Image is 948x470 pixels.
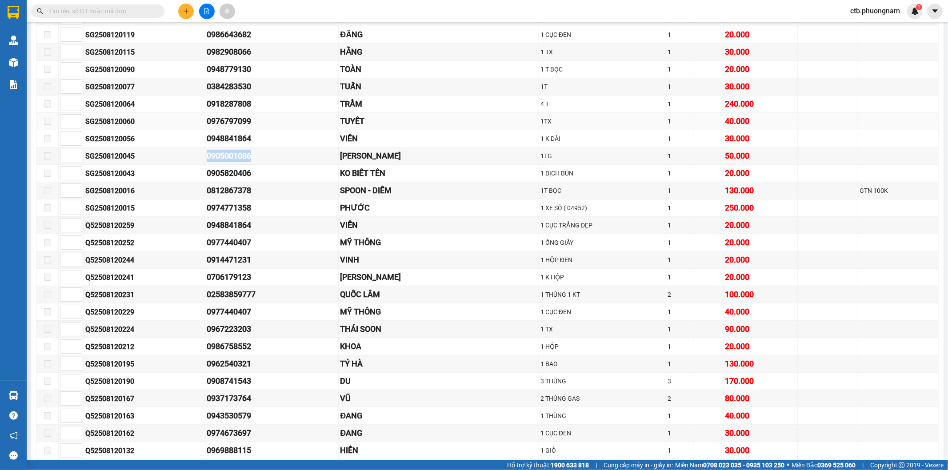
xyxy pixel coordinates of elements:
td: SG2508120056 [84,130,205,147]
div: 30.000 [725,444,796,457]
td: SG2508120016 [84,182,205,199]
img: logo-vxr [8,6,19,19]
div: 1TG [540,151,665,161]
td: 0948779130 [205,61,339,78]
div: 0967223203 [207,323,337,335]
div: 0986758552 [207,340,337,353]
div: 0384283530 [207,80,337,93]
div: THÁI SOON [340,323,537,335]
div: VIỄN [340,132,537,145]
div: 0905820406 [207,167,337,179]
div: 0943530579 [207,410,337,422]
div: 20.000 [725,254,796,266]
td: 0982908066 [205,44,339,61]
div: Q52508120190 [85,376,204,387]
td: 0948841864 [205,217,339,234]
div: 2 [668,394,692,403]
div: 1 K HỘP [540,272,665,282]
div: SG2508120077 [85,81,204,92]
td: HIỂN [339,442,539,459]
div: TUYẾT [340,115,537,127]
strong: 0708 023 035 - 0935 103 250 [703,462,784,469]
div: Q52508120252 [85,237,204,248]
div: Q52508120231 [85,289,204,300]
span: message [9,451,18,460]
td: TRẦM [339,96,539,113]
span: plus [183,8,189,14]
span: notification [9,431,18,440]
td: SG2508120060 [84,113,205,130]
div: 0937173764 [207,392,337,405]
div: 90.000 [725,323,796,335]
span: Cung cấp máy in - giấy in: [604,460,673,470]
td: Q52508120241 [84,269,205,286]
div: Q52508120212 [85,341,204,352]
div: QUỐC LÂM [340,288,537,301]
td: 0943530579 [205,407,339,425]
td: SPOON - DIỄM [339,182,539,199]
div: Q52508120163 [85,410,204,422]
td: Q52508120224 [84,321,205,338]
div: 1 [668,116,692,126]
div: 1 CỤC ĐEN [540,428,665,438]
div: 40.000 [725,115,796,127]
div: 1 [668,307,692,317]
span: aim [224,8,230,14]
img: warehouse-icon [9,58,18,67]
div: 20.000 [725,236,796,249]
div: 0948841864 [207,219,337,231]
div: MỸ THÔNG [340,306,537,318]
td: Q52508120231 [84,286,205,303]
div: ĐĂNG [340,28,537,41]
div: Q52508120224 [85,324,204,335]
div: 2 [668,290,692,299]
div: 1 TX [540,47,665,57]
div: 1 [668,203,692,213]
div: 0962540321 [207,358,337,370]
td: MỸ THÔNG [339,303,539,321]
td: Q52508120229 [84,303,205,321]
td: 0969888115 [205,442,339,459]
td: VŨ [339,390,539,407]
div: 1 HỘP [540,342,665,351]
div: DU [340,375,537,387]
div: 1 [668,342,692,351]
span: | [862,460,864,470]
div: 1 [668,64,692,74]
td: Q52508120162 [84,425,205,442]
td: Q52508120212 [84,338,205,355]
td: SG2508120064 [84,96,205,113]
span: search [37,8,43,14]
td: SG2508120045 [84,147,205,165]
td: Q52508120167 [84,390,205,407]
div: ĐANG [340,427,537,439]
div: 0908741543 [207,375,337,387]
div: 1 ỐNG GIẤY [540,238,665,247]
td: VIỄN [339,217,539,234]
div: Q52508120162 [85,428,204,439]
div: 1 HỘP ĐEN [540,255,665,265]
div: VIỄN [340,219,537,231]
div: SG2508120119 [85,29,204,40]
div: 1 GIỎ [540,446,665,455]
td: KHOA [339,338,539,355]
div: 250.000 [725,202,796,214]
div: 1 [668,411,692,421]
img: warehouse-icon [9,36,18,45]
div: 1 [668,151,692,161]
div: MỸ THÔNG [340,236,537,249]
div: PHƯỚC [340,202,537,214]
td: 0914471231 [205,251,339,269]
div: 100.000 [725,288,796,301]
td: Q52508120132 [84,442,205,459]
div: Q52508120244 [85,255,204,266]
td: TÝ HÀ [339,355,539,373]
td: SG2508120077 [84,78,205,96]
strong: 1900 633 818 [551,462,589,469]
div: KHOA [340,340,537,353]
div: 40.000 [725,306,796,318]
button: aim [220,4,235,19]
div: VŨ [340,392,537,405]
div: 1 CỤC ĐEN [540,307,665,317]
div: 1 [668,255,692,265]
